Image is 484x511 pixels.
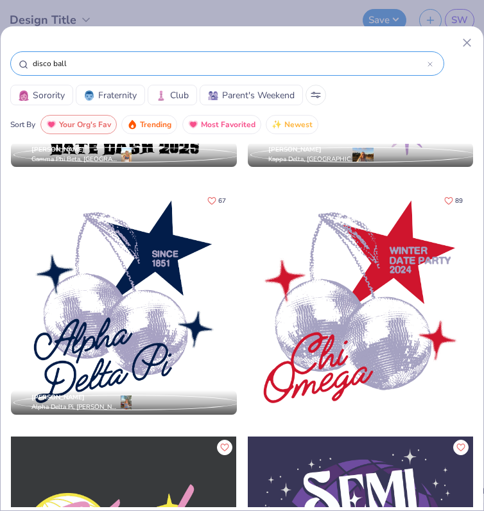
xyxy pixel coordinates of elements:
[121,115,177,134] button: Trending
[438,192,469,209] button: Like
[31,145,85,154] span: [PERSON_NAME]
[188,119,198,130] img: most_fav.gif
[31,393,85,402] span: [PERSON_NAME]
[98,89,137,102] span: Fraternity
[59,117,111,132] span: Your Org's Fav
[31,155,120,164] span: Gamma Phi Beta, [GEOGRAPHIC_DATA][US_STATE]
[217,440,232,455] button: Like
[208,91,218,101] img: Parent's Weekend
[455,198,463,204] span: 89
[19,91,29,101] img: Sorority
[202,192,232,209] button: Like
[156,91,166,101] img: Club
[182,115,261,134] button: Most Favorited
[33,89,65,102] span: Sorority
[266,115,318,134] button: Newest
[31,57,428,70] input: Try "Alpha"
[40,115,117,134] button: Your Org's Fav
[268,155,357,164] span: Kappa Delta, [GEOGRAPHIC_DATA]
[31,403,120,412] span: Alpha Delta Pi, [PERSON_NAME][GEOGRAPHIC_DATA]
[148,85,197,105] button: ClubClub
[284,117,313,132] span: Newest
[10,119,35,130] div: Sort By
[140,117,171,132] span: Trending
[200,85,303,105] button: Parent's WeekendParent's Weekend
[76,85,145,105] button: FraternityFraternity
[218,198,226,204] span: 67
[10,85,73,105] button: SororitySorority
[127,119,137,130] img: trending.gif
[272,119,282,130] img: newest.gif
[46,119,56,130] img: most_fav.gif
[222,89,295,102] span: Parent's Weekend
[306,85,326,105] button: Sort Popup Button
[268,145,322,154] span: [PERSON_NAME]
[453,440,469,455] button: Like
[84,91,94,101] img: Fraternity
[201,117,255,132] span: Most Favorited
[170,89,189,102] span: Club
